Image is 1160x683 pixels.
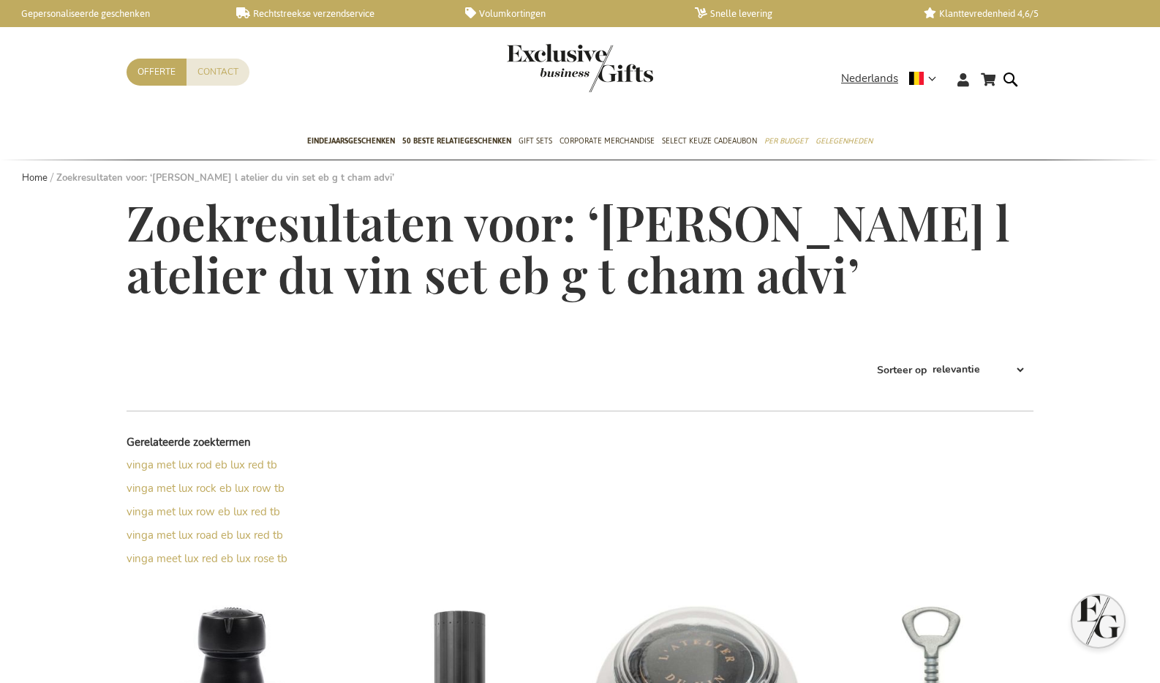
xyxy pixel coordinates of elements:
a: vinga meet lux red eb lux rose tb [127,551,287,566]
span: Select Keuze Cadeaubon [662,133,757,149]
a: Volumkortingen [465,7,671,20]
span: 50 beste relatiegeschenken [402,133,511,149]
a: Snelle levering [695,7,900,20]
span: Zoekresultaten voor: ‘[PERSON_NAME] l atelier du vin set eb g t cham advi’ [127,190,1010,306]
span: Per Budget [764,133,808,149]
a: Klanttevredenheid 4,6/5 [924,7,1129,20]
a: store logo [507,44,580,92]
a: Contact [187,59,249,86]
a: vinga met lux rock eb lux row tb [127,481,285,496]
a: vinga met lux rod eb lux red tb [127,458,277,472]
a: Offerte [127,59,187,86]
span: Gelegenheden [816,133,873,149]
dt: Gerelateerde zoektermen [127,435,353,450]
a: Home [22,171,48,184]
a: Rechtstreekse verzendservice [236,7,442,20]
strong: Zoekresultaten voor: ‘[PERSON_NAME] l atelier du vin set eb g t cham advi’ [56,171,394,184]
a: vinga met lux road eb lux red tb [127,528,283,542]
span: Gift Sets [519,133,552,149]
label: Sorteer op [877,362,927,376]
span: Corporate Merchandise [560,133,655,149]
div: Nederlands [841,70,946,87]
img: Exclusive Business gifts logo [507,44,653,92]
span: Nederlands [841,70,898,87]
a: vinga met lux row eb lux red tb [127,504,280,519]
a: Gepersonaliseerde geschenken [7,7,213,20]
span: Eindejaarsgeschenken [307,133,395,149]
